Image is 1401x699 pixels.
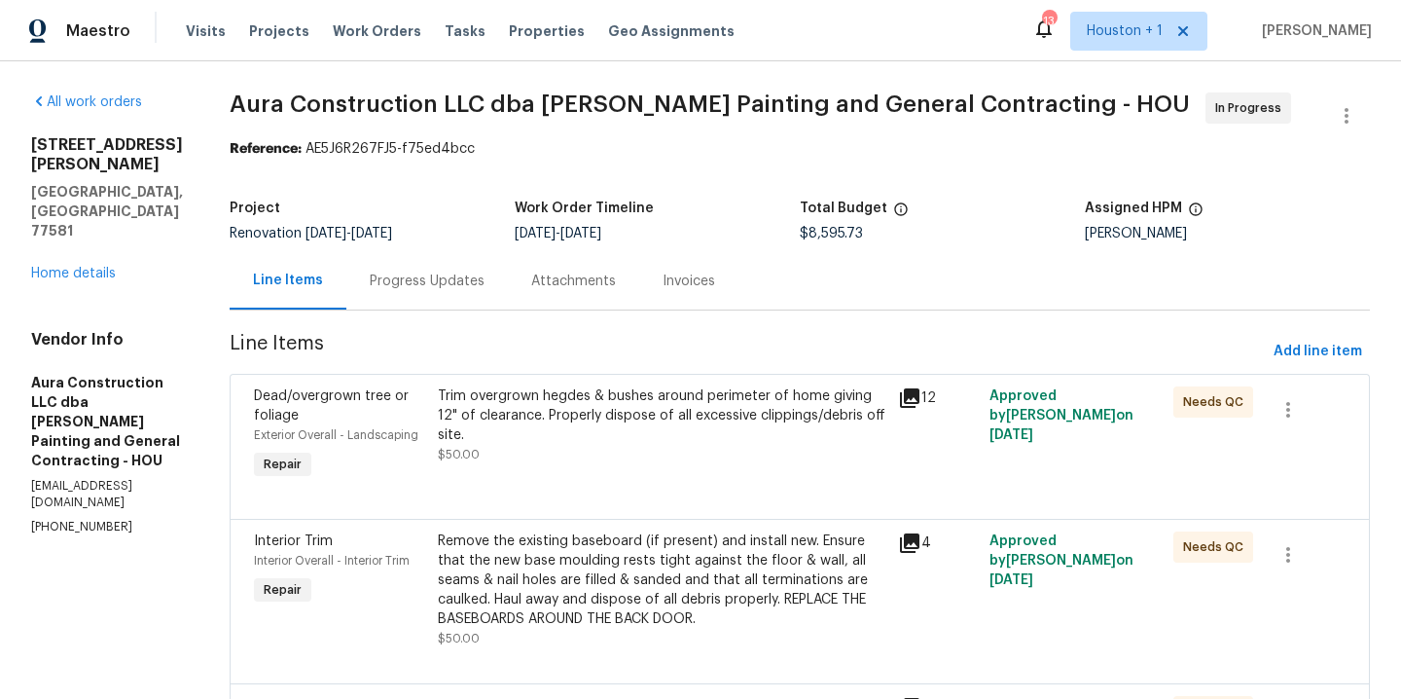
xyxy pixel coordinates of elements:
[1085,227,1370,240] div: [PERSON_NAME]
[515,227,601,240] span: -
[31,373,183,470] h5: Aura Construction LLC dba [PERSON_NAME] Painting and General Contracting - HOU
[31,330,183,349] h4: Vendor Info
[351,227,392,240] span: [DATE]
[66,21,130,41] span: Maestro
[230,202,280,215] h5: Project
[31,478,183,511] p: [EMAIL_ADDRESS][DOMAIN_NAME]
[898,386,978,410] div: 12
[800,227,863,240] span: $8,595.73
[253,271,323,290] div: Line Items
[515,227,556,240] span: [DATE]
[1042,12,1056,31] div: 13
[1183,392,1251,412] span: Needs QC
[1266,334,1370,370] button: Add line item
[254,534,333,548] span: Interior Trim
[989,534,1133,587] span: Approved by [PERSON_NAME] on
[31,95,142,109] a: All work orders
[1215,98,1289,118] span: In Progress
[989,428,1033,442] span: [DATE]
[254,555,410,567] span: Interior Overall - Interior Trim
[800,202,887,215] h5: Total Budget
[893,202,909,227] span: The total cost of line items that have been proposed by Opendoor. This sum includes line items th...
[1087,21,1163,41] span: Houston + 1
[509,21,585,41] span: Properties
[531,272,616,291] div: Attachments
[438,449,480,460] span: $50.00
[608,21,735,41] span: Geo Assignments
[249,21,309,41] span: Projects
[438,633,480,644] span: $50.00
[989,389,1133,442] span: Approved by [PERSON_NAME] on
[186,21,226,41] span: Visits
[1274,340,1362,364] span: Add line item
[438,386,886,445] div: Trim overgrown hegdes & bushes around perimeter of home giving 12" of clearance. Properly dispose...
[256,455,309,474] span: Repair
[445,24,485,38] span: Tasks
[31,267,116,280] a: Home details
[230,139,1370,159] div: AE5J6R267FJ5-f75ed4bcc
[333,21,421,41] span: Work Orders
[230,227,392,240] span: Renovation
[1254,21,1372,41] span: [PERSON_NAME]
[989,573,1033,587] span: [DATE]
[305,227,346,240] span: [DATE]
[1085,202,1182,215] h5: Assigned HPM
[230,334,1266,370] span: Line Items
[370,272,485,291] div: Progress Updates
[31,519,183,535] p: [PHONE_NUMBER]
[438,532,886,629] div: Remove the existing baseboard (if present) and install new. Ensure that the new base moulding res...
[254,389,409,423] span: Dead/overgrown tree or foliage
[230,92,1190,116] span: Aura Construction LLC dba [PERSON_NAME] Painting and General Contracting - HOU
[256,580,309,600] span: Repair
[31,135,183,174] h2: [STREET_ADDRESS][PERSON_NAME]
[898,532,978,555] div: 4
[254,429,418,441] span: Exterior Overall - Landscaping
[663,272,715,291] div: Invoices
[515,202,654,215] h5: Work Order Timeline
[305,227,392,240] span: -
[31,182,183,240] h5: [GEOGRAPHIC_DATA], [GEOGRAPHIC_DATA] 77581
[1183,537,1251,557] span: Needs QC
[560,227,601,240] span: [DATE]
[230,142,302,156] b: Reference:
[1188,202,1203,227] span: The hpm assigned to this work order.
